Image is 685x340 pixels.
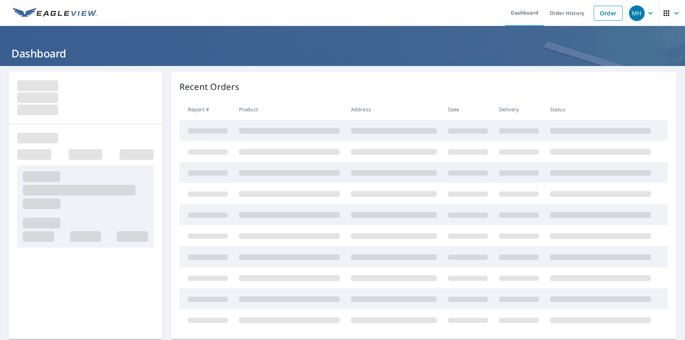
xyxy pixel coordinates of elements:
a: Order [594,6,623,21]
img: EV Logo [13,8,97,19]
th: Status [544,99,656,120]
th: Date [442,99,493,120]
th: Address [345,99,442,120]
h1: Dashboard [9,46,676,61]
th: Product [233,99,345,120]
p: Recent Orders [179,80,239,93]
th: Delivery [493,99,544,120]
th: Report # [179,99,233,120]
div: MH [629,5,645,21]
